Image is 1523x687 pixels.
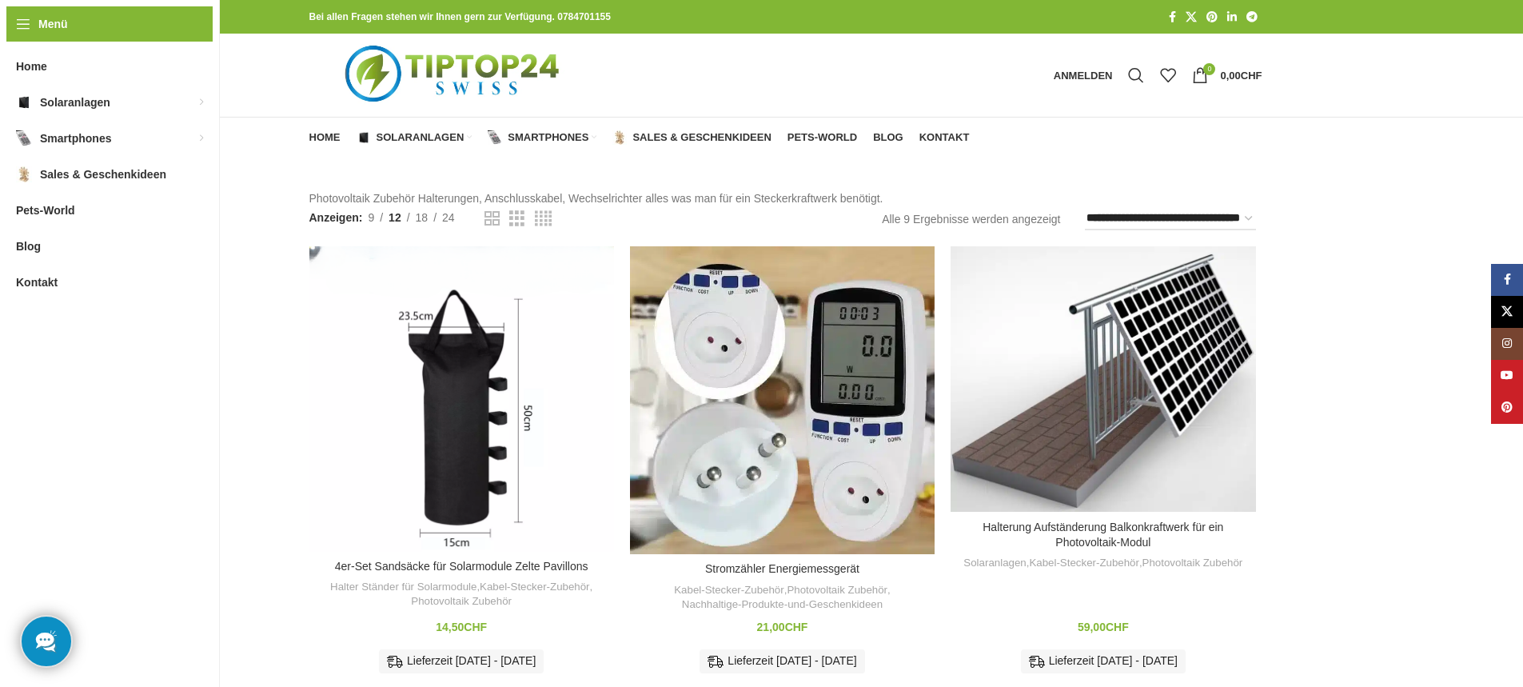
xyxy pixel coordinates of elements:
[508,131,588,144] span: Smartphones
[1120,59,1152,91] a: Suche
[1184,59,1270,91] a: 0 0,00CHF
[309,209,363,226] span: Anzeigen
[1491,328,1523,360] a: Instagram Social Link
[330,580,476,595] a: Halter Ständer für Solarmodule
[488,122,596,154] a: Smartphones
[410,209,434,226] a: 18
[963,556,1026,571] a: Solaranlagen
[787,131,857,144] span: Pets-World
[309,122,341,154] a: Home
[1085,207,1256,230] select: Shop-Reihenfolge
[1222,6,1242,28] a: LinkedIn Social Link
[638,583,927,613] div: , ,
[882,210,1060,228] p: Alle 9 Ergebnisse werden angezeigt
[309,68,600,81] a: Logo der Website
[951,246,1255,512] a: Halterung Aufständerung Balkonkraftwerk für ein Photovoltaik-Modul
[919,131,970,144] span: Kontakt
[416,211,429,224] span: 18
[1054,70,1113,81] span: Anmelden
[873,131,903,144] span: Blog
[40,88,110,117] span: Solaranlagen
[1029,556,1138,571] a: Kabel-Stecker-Zubehör
[959,556,1247,571] div: , ,
[873,122,903,154] a: Blog
[674,583,783,598] a: Kabel-Stecker-Zubehör
[700,649,864,673] div: Lieferzeit [DATE] - [DATE]
[383,209,407,226] a: 12
[16,196,75,225] span: Pets-World
[16,52,47,81] span: Home
[368,211,374,224] span: 9
[16,268,58,297] span: Kontakt
[1152,59,1184,91] div: Meine Wunschliste
[411,594,512,609] a: Photovoltaik Zubehör
[436,621,487,633] bdi: 14,50
[1491,296,1523,328] a: X Social Link
[1021,649,1186,673] div: Lieferzeit [DATE] - [DATE]
[1241,70,1262,82] span: CHF
[437,209,460,226] a: 24
[301,122,978,154] div: Hauptnavigation
[757,621,808,633] bdi: 21,00
[309,11,611,22] strong: Bei allen Fragen stehen wir Ihnen gern zur Verfügung. 0784701155
[40,124,111,153] span: Smartphones
[480,580,589,595] a: Kabel-Stecker-Zubehör
[787,583,887,598] a: Photovoltaik Zubehör
[1491,360,1523,392] a: YouTube Social Link
[983,521,1223,549] a: Halterung Aufständerung Balkonkraftwerk für ein Photovoltaik-Modul
[16,232,41,261] span: Blog
[309,190,1262,207] p: Photovoltaik Zubehör Halterungen, Anschlusskabel, Wechselrichter alles was man für ein Steckerkra...
[612,130,627,145] img: Sales & Geschenkideen
[612,122,771,154] a: Sales & Geschenkideen
[785,621,808,633] span: CHF
[309,131,341,144] span: Home
[1106,621,1129,633] span: CHF
[1046,59,1121,91] a: Anmelden
[389,211,401,224] span: 12
[1242,6,1262,28] a: Telegram Social Link
[442,211,455,224] span: 24
[1491,264,1523,296] a: Facebook Social Link
[787,122,857,154] a: Pets-World
[1202,6,1222,28] a: Pinterest Social Link
[309,246,614,551] a: 4er-Set Sandsäcke für Solarmodule Zelte Pavillons
[632,131,771,144] span: Sales & Geschenkideen
[16,130,32,146] img: Smartphones
[1181,6,1202,28] a: X Social Link
[1142,556,1243,571] a: Photovoltaik Zubehör
[705,562,859,575] a: Stromzähler Energiemessgerät
[335,560,588,573] a: 4er-Set Sandsäcke für Solarmodule Zelte Pavillons
[1220,70,1262,82] bdi: 0,00
[317,580,606,609] div: , ,
[1203,63,1215,75] span: 0
[488,130,502,145] img: Smartphones
[509,209,524,229] a: Rasteransicht 3
[362,209,380,226] a: 9
[38,15,68,33] span: Menü
[484,209,500,229] a: Rasteransicht 2
[40,160,166,189] span: Sales & Geschenkideen
[377,131,464,144] span: Solaranlagen
[379,649,544,673] div: Lieferzeit [DATE] - [DATE]
[16,94,32,110] img: Solaranlagen
[1078,621,1129,633] bdi: 59,00
[1491,392,1523,424] a: Pinterest Social Link
[464,621,487,633] span: CHF
[309,34,600,117] img: Tiptop24 Nachhaltige & Faire Produkte
[682,597,883,613] a: Nachhaltige-Produkte-und-Geschenkideen
[357,122,472,154] a: Solaranlagen
[630,246,935,554] a: Stromzähler Energiemessgerät
[535,209,552,229] a: Rasteransicht 4
[357,130,371,145] img: Solaranlagen
[16,166,32,182] img: Sales & Geschenkideen
[919,122,970,154] a: Kontakt
[1164,6,1181,28] a: Facebook Social Link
